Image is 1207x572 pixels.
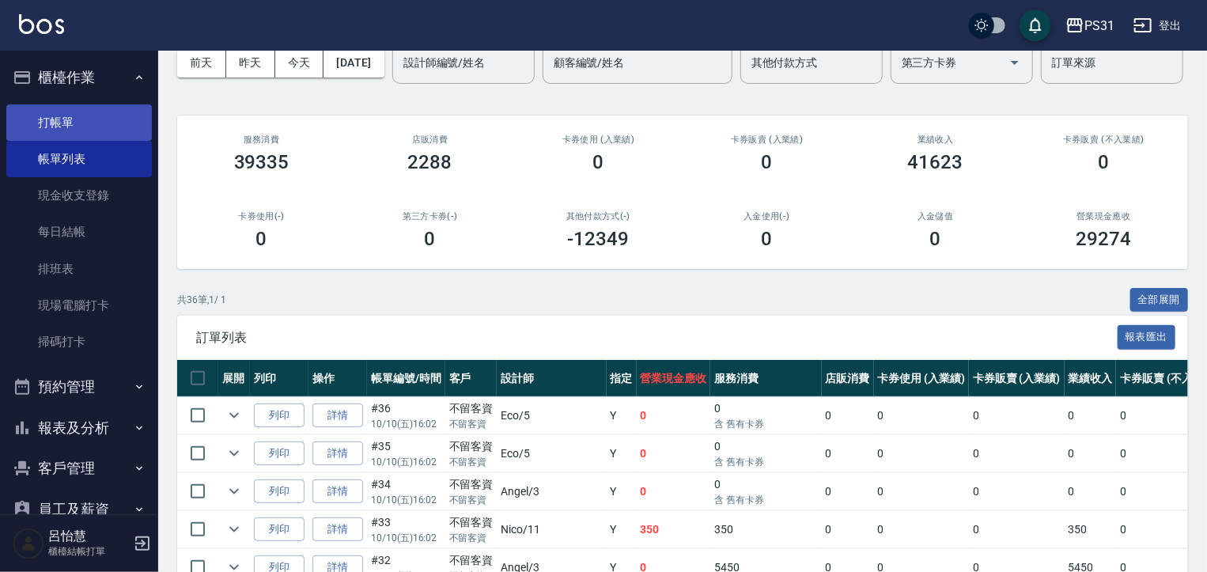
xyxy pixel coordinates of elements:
div: 不留客資 [449,514,494,531]
th: 帳單編號/時間 [367,360,445,397]
button: 列印 [254,403,305,428]
button: 預約管理 [6,366,152,407]
th: 營業現金應收 [637,360,711,397]
td: 0 [969,473,1065,510]
td: 0 [1065,435,1117,472]
th: 卡券使用 (入業績) [874,360,970,397]
button: PS31 [1059,9,1121,42]
h2: 其他付款方式(-) [533,211,664,222]
th: 業績收入 [1065,360,1117,397]
td: 0 [822,473,874,510]
td: 0 [874,397,970,434]
td: 0 [637,397,711,434]
button: expand row [222,441,246,465]
button: save [1020,9,1051,41]
td: Nico /11 [497,511,606,548]
button: 報表及分析 [6,407,152,449]
td: 0 [1065,397,1117,434]
td: 350 [1065,511,1117,548]
button: 員工及薪資 [6,489,152,530]
p: 10/10 (五) 16:02 [371,493,441,507]
th: 操作 [308,360,367,397]
td: Angel /3 [497,473,606,510]
button: 登出 [1127,11,1188,40]
button: 全部展開 [1130,288,1189,313]
td: 0 [710,397,821,434]
p: 不留客資 [449,455,494,469]
h2: 卡券使用 (入業績) [533,134,664,145]
p: 10/10 (五) 16:02 [371,417,441,431]
a: 詳情 [312,517,363,542]
td: Y [607,397,637,434]
h3: 服務消費 [196,134,327,145]
td: #35 [367,435,445,472]
p: 10/10 (五) 16:02 [371,531,441,545]
h2: 卡券販賣 (不入業績) [1039,134,1169,145]
div: 不留客資 [449,438,494,455]
a: 詳情 [312,441,363,466]
button: 櫃檯作業 [6,57,152,98]
td: #36 [367,397,445,434]
td: 0 [822,435,874,472]
h3: -12349 [568,228,630,250]
td: 0 [710,473,821,510]
td: Eco /5 [497,397,606,434]
td: #33 [367,511,445,548]
button: 報表匯出 [1118,325,1176,350]
button: 列印 [254,441,305,466]
button: 前天 [177,48,226,78]
h2: 營業現金應收 [1039,211,1169,222]
td: 0 [1065,473,1117,510]
a: 詳情 [312,479,363,504]
a: 每日結帳 [6,214,152,250]
th: 列印 [250,360,308,397]
a: 現場電腦打卡 [6,287,152,324]
h3: 0 [762,151,773,173]
button: expand row [222,403,246,427]
td: Y [607,435,637,472]
h3: 39335 [234,151,289,173]
a: 排班表 [6,251,152,287]
p: 含 舊有卡券 [714,455,817,469]
td: 350 [637,511,711,548]
h2: 卡券使用(-) [196,211,327,222]
a: 打帳單 [6,104,152,141]
td: 0 [710,435,821,472]
td: 0 [637,435,711,472]
button: 列印 [254,517,305,542]
td: 0 [637,473,711,510]
button: 客戶管理 [6,448,152,489]
img: Person [13,528,44,559]
h2: 入金使用(-) [702,211,832,222]
h3: 41623 [908,151,963,173]
button: Open [1002,50,1027,75]
h2: 卡券販賣 (入業績) [702,134,832,145]
td: 0 [874,473,970,510]
td: 0 [874,435,970,472]
a: 掃碼打卡 [6,324,152,360]
td: Y [607,511,637,548]
td: 0 [822,397,874,434]
h3: 0 [930,228,941,250]
td: 0 [874,511,970,548]
a: 報表匯出 [1118,329,1176,344]
p: 共 36 筆, 1 / 1 [177,293,226,307]
td: Eco /5 [497,435,606,472]
th: 店販消費 [822,360,874,397]
h3: 29274 [1076,228,1132,250]
div: 不留客資 [449,476,494,493]
td: 350 [710,511,821,548]
a: 詳情 [312,403,363,428]
img: Logo [19,14,64,34]
button: expand row [222,479,246,503]
button: 今天 [275,48,324,78]
p: 含 舊有卡券 [714,417,817,431]
h5: 呂怡慧 [48,528,129,544]
h2: 業績收入 [870,134,1001,145]
a: 現金收支登錄 [6,177,152,214]
th: 卡券販賣 (入業績) [969,360,1065,397]
h2: 店販消費 [365,134,495,145]
td: 0 [969,397,1065,434]
h3: 0 [762,228,773,250]
h3: 0 [256,228,267,250]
